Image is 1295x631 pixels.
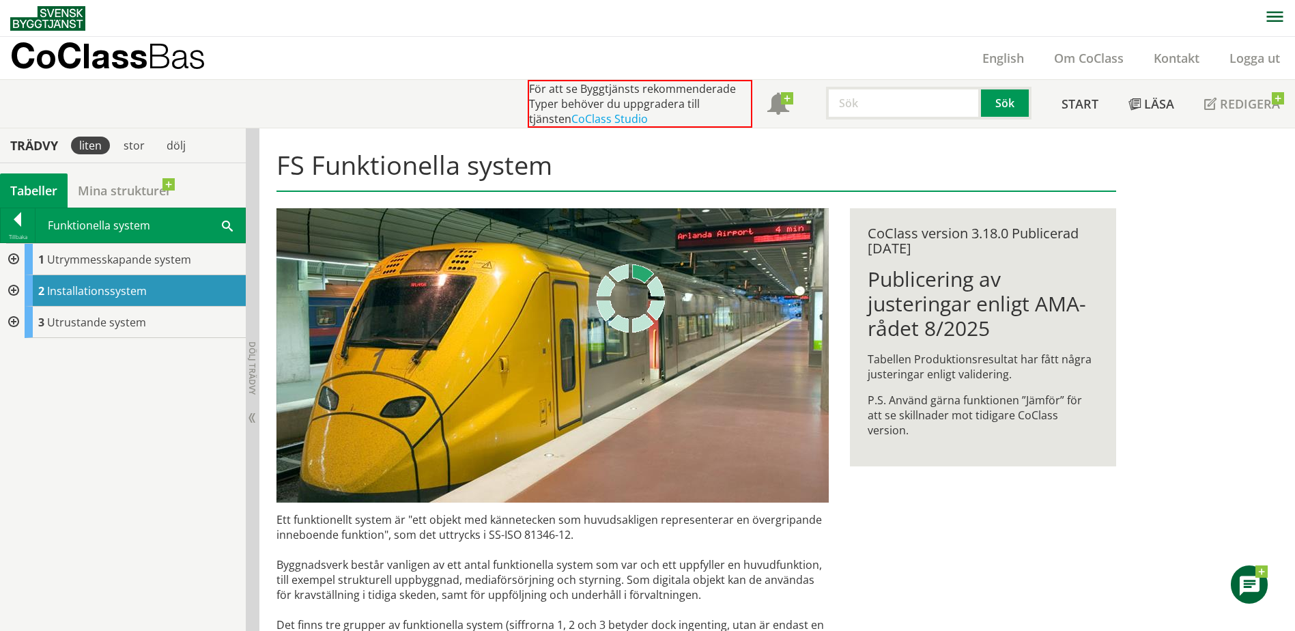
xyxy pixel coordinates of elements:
[10,37,235,79] a: CoClassBas
[246,341,258,395] span: Dölj trädvy
[1039,50,1139,66] a: Om CoClass
[35,208,245,242] div: Funktionella system
[1220,96,1280,112] span: Redigera
[528,80,752,128] div: För att se Byggtjänsts rekommenderade Typer behöver du uppgradera till tjänsten
[1189,80,1295,128] a: Redigera
[1062,96,1098,112] span: Start
[47,252,191,267] span: Utrymmesskapande system
[967,50,1039,66] a: English
[981,87,1031,120] button: Sök
[276,150,1115,192] h1: FS Funktionella system
[868,352,1098,382] p: Tabellen Produktionsresultat har fått några justeringar enligt validering.
[71,137,110,154] div: liten
[1047,80,1113,128] a: Start
[115,137,153,154] div: stor
[1113,80,1189,128] a: Läsa
[1,232,35,242] div: Tillbaka
[38,283,44,298] span: 2
[826,87,981,120] input: Sök
[10,6,85,31] img: Svensk Byggtjänst
[38,252,44,267] span: 1
[571,111,648,126] a: CoClass Studio
[158,137,194,154] div: dölj
[68,173,182,208] a: Mina strukturer
[222,218,233,232] span: Sök i tabellen
[868,267,1098,341] h1: Publicering av justeringar enligt AMA-rådet 8/2025
[1139,50,1214,66] a: Kontakt
[147,36,205,76] span: Bas
[276,208,829,503] img: arlanda-express-2.jpg
[1144,96,1174,112] span: Läsa
[10,48,205,64] p: CoClass
[597,264,665,333] img: Laddar
[868,393,1098,438] p: P.S. Använd gärna funktionen ”Jämför” för att se skillnader mot tidigare CoClass version.
[1214,50,1295,66] a: Logga ut
[3,138,66,153] div: Trädvy
[38,315,44,330] span: 3
[767,94,789,116] span: Notifikationer
[868,226,1098,256] div: CoClass version 3.18.0 Publicerad [DATE]
[47,283,147,298] span: Installationssystem
[47,315,146,330] span: Utrustande system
